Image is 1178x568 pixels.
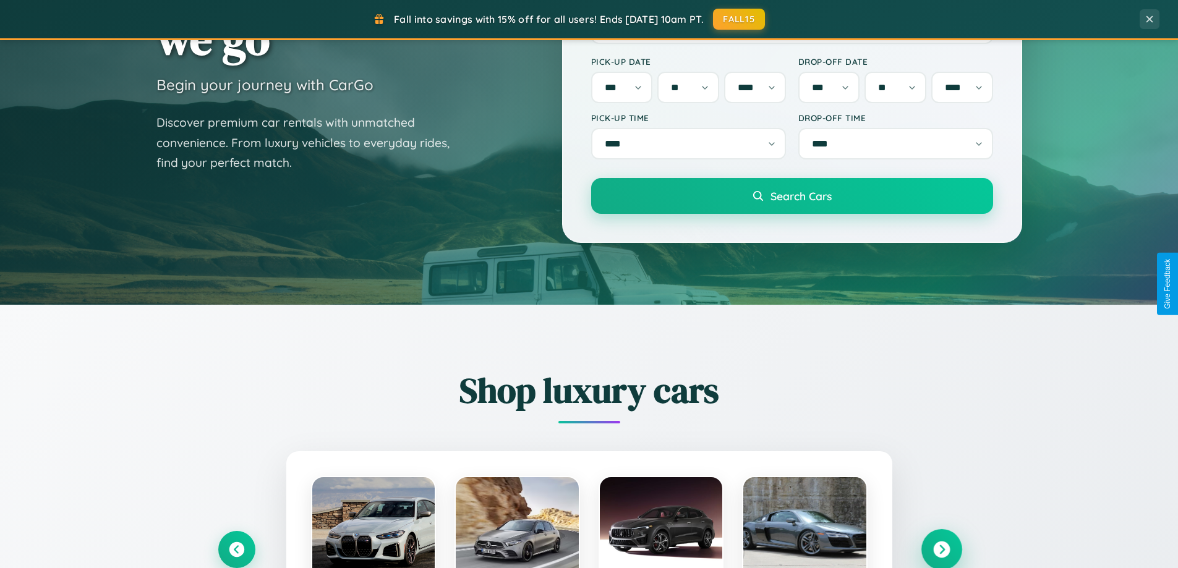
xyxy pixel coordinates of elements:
[1163,259,1172,309] div: Give Feedback
[713,9,765,30] button: FALL15
[156,112,466,173] p: Discover premium car rentals with unmatched convenience. From luxury vehicles to everyday rides, ...
[156,75,373,94] h3: Begin your journey with CarGo
[798,112,993,123] label: Drop-off Time
[770,189,832,203] span: Search Cars
[218,367,960,414] h2: Shop luxury cars
[591,56,786,67] label: Pick-up Date
[591,112,786,123] label: Pick-up Time
[591,178,993,214] button: Search Cars
[798,56,993,67] label: Drop-off Date
[394,13,704,25] span: Fall into savings with 15% off for all users! Ends [DATE] 10am PT.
